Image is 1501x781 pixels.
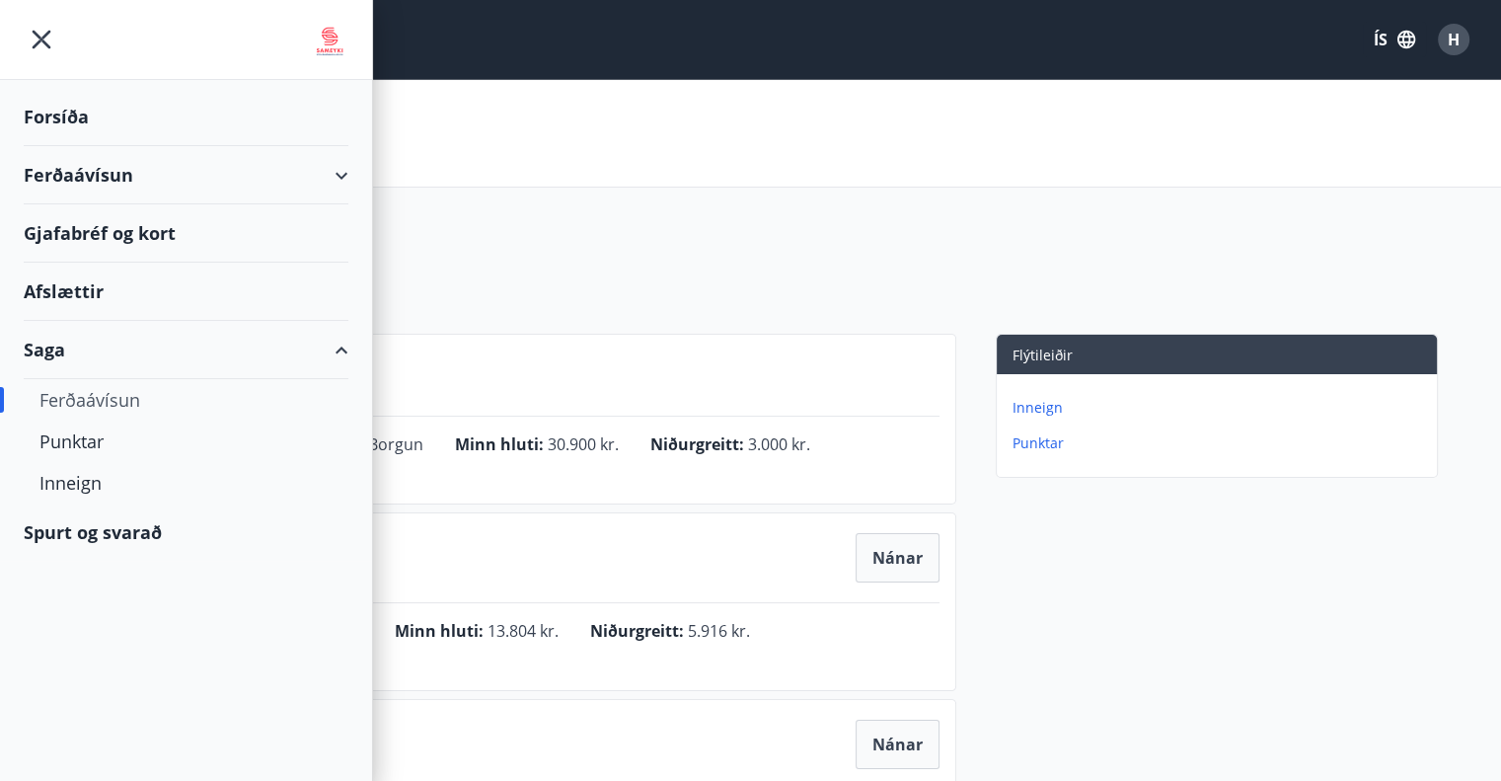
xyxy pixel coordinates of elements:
button: Nánar [857,534,938,582]
span: 30.900 kr. [548,433,619,455]
button: menu [24,22,59,57]
div: Gjafabréf og kort [24,204,348,263]
p: Punktar [1013,433,1429,453]
div: Ferðaávísun [39,379,333,421]
div: Inneign [39,462,333,504]
span: Borgun [368,433,423,455]
div: Saga [24,321,348,379]
div: Forsíða [24,88,348,146]
span: Minn hluti : [455,433,544,455]
span: 3.000 kr. [748,433,810,455]
span: Nánar [872,734,923,755]
span: Niðurgreitt : [650,433,744,455]
button: ÍS [1363,22,1426,57]
button: H [1430,16,1477,63]
div: Afslættir [24,263,348,321]
div: Punktar [39,421,333,462]
span: H [1448,29,1460,50]
span: Nánar [872,547,923,569]
span: Niðurgreitt : [590,620,684,642]
button: Nánar [857,721,938,768]
img: union_logo [311,22,348,61]
div: Spurt og svarað [24,504,348,561]
div: Ferðaávísun [24,146,348,204]
span: 5.916 kr. [688,620,750,642]
p: Inneign [1013,398,1429,418]
span: Flýtileiðir [1013,346,1073,364]
span: Minn hluti : [395,620,484,642]
span: 13.804 kr. [488,620,559,642]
